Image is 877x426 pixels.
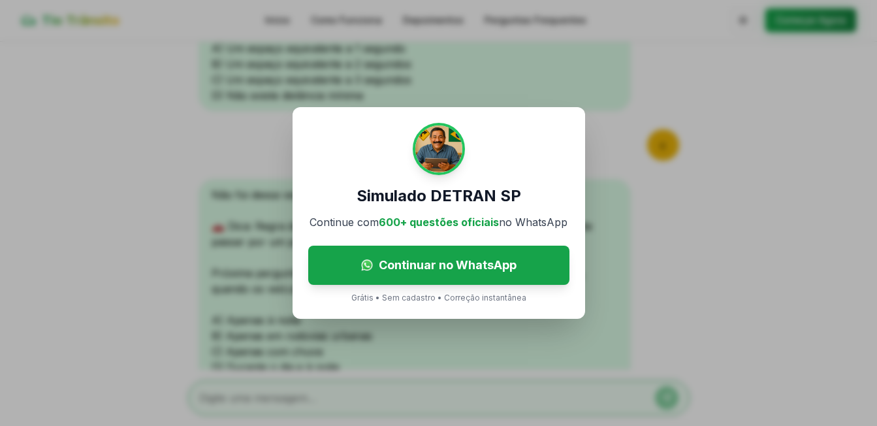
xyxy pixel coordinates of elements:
[379,216,499,229] span: 600+ questões oficiais
[310,214,567,230] p: Continue com no WhatsApp
[379,256,517,274] span: Continuar no WhatsApp
[413,123,465,175] img: Tio Trânsito
[308,246,569,285] a: Continuar no WhatsApp
[357,186,521,206] h3: Simulado DETRAN SP
[351,293,526,303] p: Grátis • Sem cadastro • Correção instantânea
